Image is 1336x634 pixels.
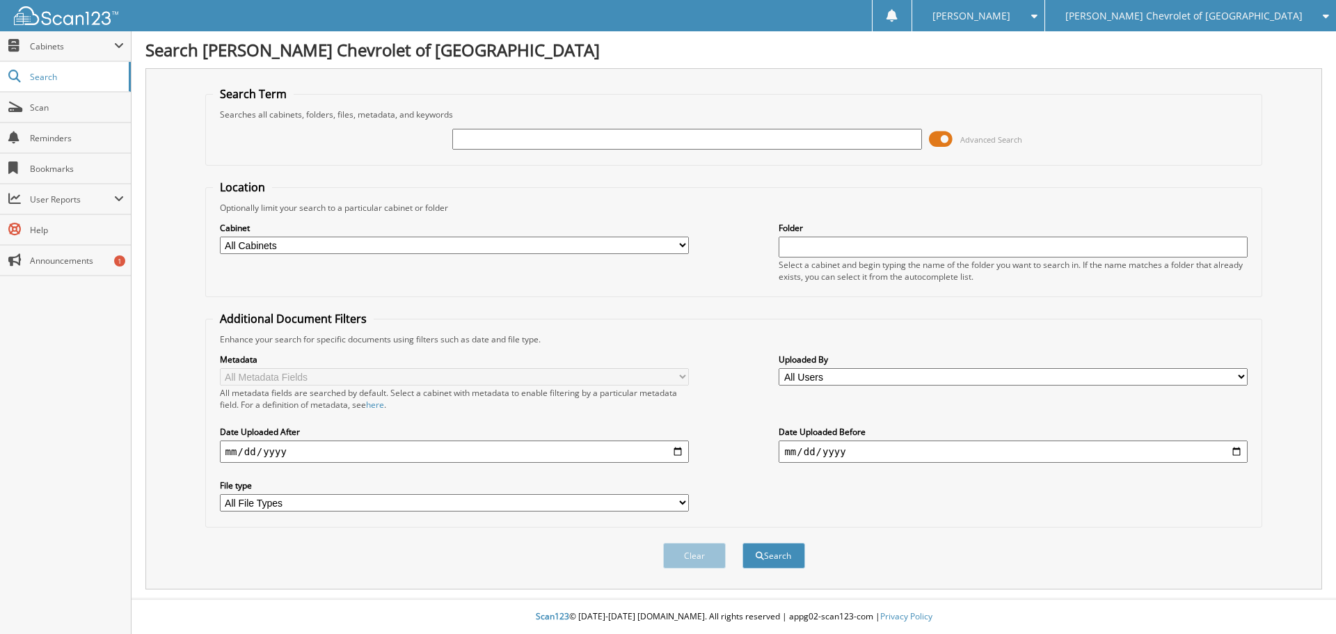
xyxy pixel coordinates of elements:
img: scan123-logo-white.svg [14,6,118,25]
label: File type [220,480,689,491]
label: Metadata [220,354,689,365]
span: Scan [30,102,124,113]
label: Uploaded By [779,354,1248,365]
div: Optionally limit your search to a particular cabinet or folder [213,202,1255,214]
div: Select a cabinet and begin typing the name of the folder you want to search in. If the name match... [779,259,1248,283]
span: Announcements [30,255,124,267]
span: Reminders [30,132,124,144]
button: Search [742,543,805,569]
span: Help [30,224,124,236]
input: end [779,441,1248,463]
label: Date Uploaded Before [779,426,1248,438]
span: [PERSON_NAME] Chevrolet of [GEOGRAPHIC_DATA] [1065,12,1303,20]
span: Search [30,71,122,83]
div: All metadata fields are searched by default. Select a cabinet with metadata to enable filtering b... [220,387,689,411]
label: Folder [779,222,1248,234]
div: © [DATE]-[DATE] [DOMAIN_NAME]. All rights reserved | appg02-scan123-com | [132,600,1336,634]
div: Searches all cabinets, folders, files, metadata, and keywords [213,109,1255,120]
label: Date Uploaded After [220,426,689,438]
input: start [220,441,689,463]
a: here [366,399,384,411]
button: Clear [663,543,726,569]
legend: Search Term [213,86,294,102]
label: Cabinet [220,222,689,234]
span: User Reports [30,193,114,205]
span: Cabinets [30,40,114,52]
span: [PERSON_NAME] [932,12,1010,20]
a: Privacy Policy [880,610,932,622]
div: 1 [114,255,125,267]
span: Bookmarks [30,163,124,175]
legend: Additional Document Filters [213,311,374,326]
span: Scan123 [536,610,569,622]
legend: Location [213,180,272,195]
div: Enhance your search for specific documents using filters such as date and file type. [213,333,1255,345]
h1: Search [PERSON_NAME] Chevrolet of [GEOGRAPHIC_DATA] [145,38,1322,61]
span: Advanced Search [960,134,1022,145]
